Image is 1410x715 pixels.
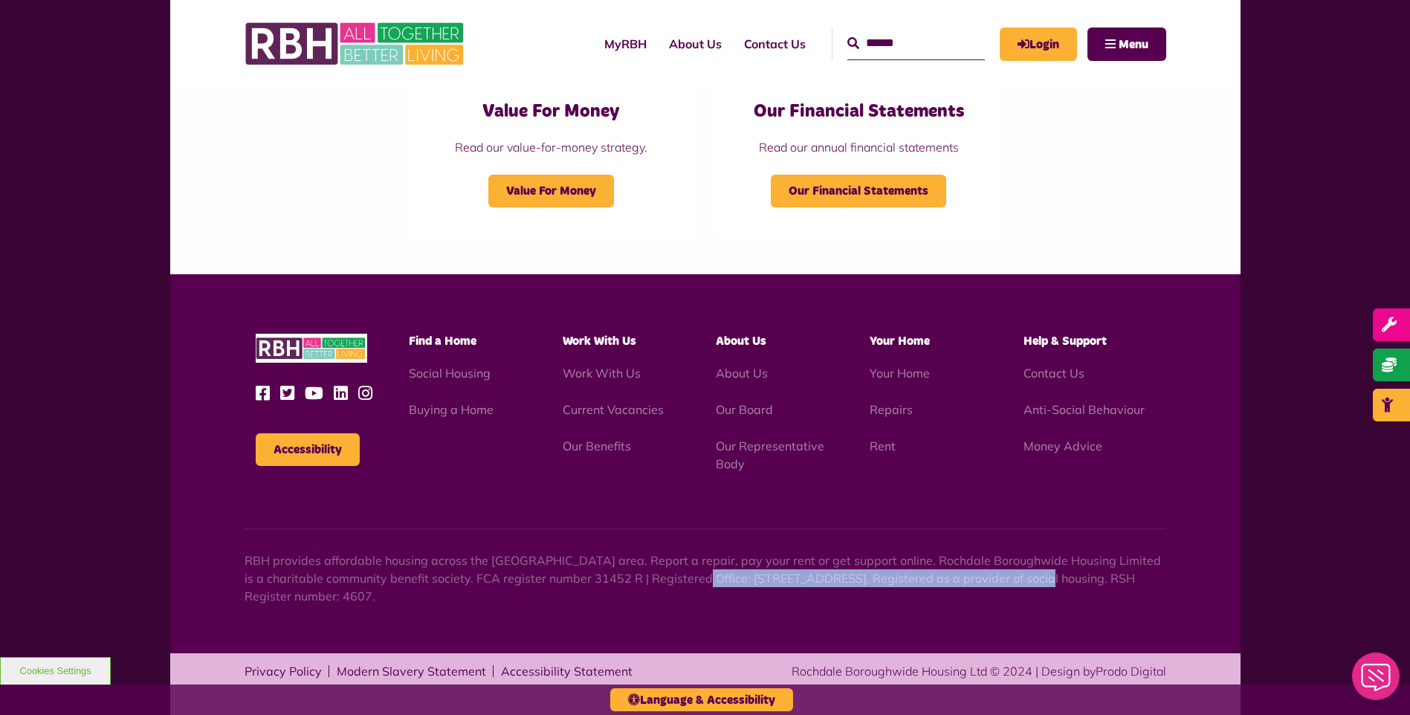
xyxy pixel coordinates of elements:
input: Search [847,27,985,59]
a: Our Benefits [563,439,631,453]
a: MyRBH [593,24,658,64]
h3: Our Financial Statements [746,100,971,123]
span: Our Financial Statements [771,175,946,207]
a: Prodo Digital - open in a new tab [1096,664,1166,679]
a: Anti-Social Behaviour [1023,402,1145,417]
img: RBH [245,15,468,73]
a: Rent [870,439,896,453]
a: MyRBH [1000,27,1077,61]
p: RBH provides affordable housing across the [GEOGRAPHIC_DATA] area. Report a repair, pay your rent... [245,551,1166,605]
span: Find a Home [409,335,476,347]
a: About Us [658,24,733,64]
a: Social Housing - open in a new tab [409,366,491,381]
a: Current Vacancies [563,402,664,417]
button: Language & Accessibility [610,688,793,711]
a: Repairs [870,402,913,417]
a: Money Advice [1023,439,1102,453]
a: Our Representative Body [716,439,824,471]
a: Our Board [716,402,773,417]
span: About Us [716,335,766,347]
p: Read our annual financial statements [746,138,971,156]
div: Rochdale Boroughwide Housing Ltd © 2024 | Design by [792,662,1166,680]
a: Your Home [870,366,930,381]
img: RBH [256,334,367,363]
a: Buying a Home [409,402,494,417]
a: Contact Us [733,24,817,64]
button: Navigation [1087,27,1166,61]
h3: Value For Money [439,100,664,123]
span: Menu [1119,39,1148,51]
p: Read our value-for-money strategy. [439,138,664,156]
a: Contact Us [1023,366,1084,381]
a: About Us [716,366,768,381]
span: Value For Money [488,175,614,207]
a: Accessibility Statement [501,665,633,677]
span: Work With Us [563,335,636,347]
a: Modern Slavery Statement - open in a new tab [337,665,486,677]
a: Work With Us [563,366,641,381]
span: Your Home [870,335,930,347]
span: Help & Support [1023,335,1107,347]
iframe: Netcall Web Assistant for live chat [1343,648,1410,715]
button: Accessibility [256,433,360,466]
a: Privacy Policy [245,665,322,677]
